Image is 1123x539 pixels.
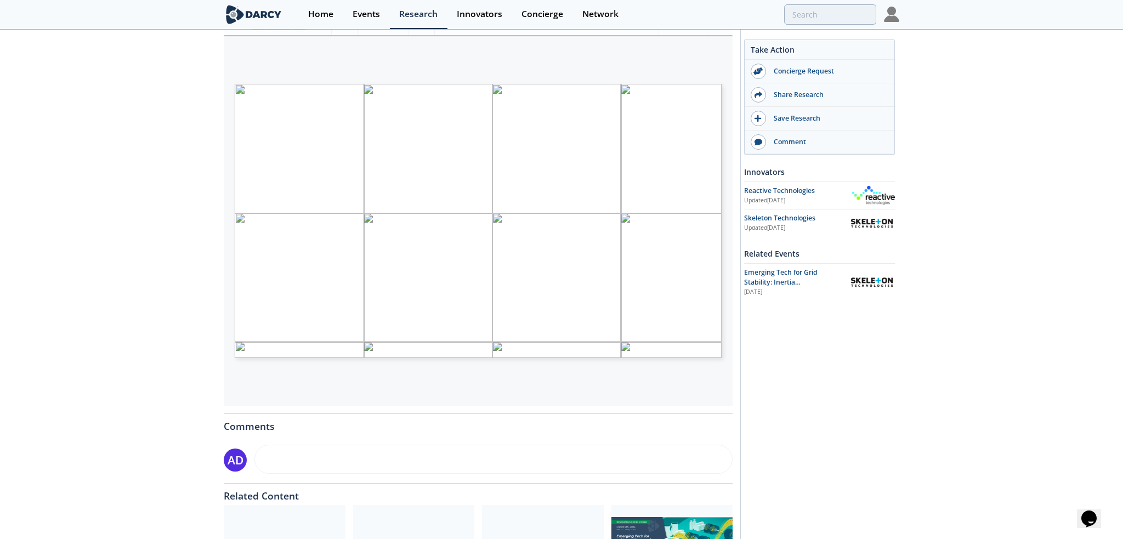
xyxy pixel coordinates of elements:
div: Save Research [766,114,889,123]
img: Skeleton Technologies [849,275,895,289]
div: Concierge Request [766,66,889,76]
div: Home [308,10,333,19]
div: AD [224,449,247,472]
input: Advanced Search [784,4,876,25]
a: Emerging Tech for Grid Stability: Inertia Measurement and High Power Energy Storage [DATE] Skelet... [744,268,895,297]
div: Updated [DATE] [744,224,849,232]
a: Reactive Technologies Updated[DATE] Reactive Technologies [744,186,895,205]
div: Concierge [521,10,563,19]
div: Research [399,10,438,19]
div: Comments [224,414,733,432]
div: Skeleton Technologies [744,213,849,223]
iframe: chat widget [1077,495,1112,528]
div: Network [582,10,619,19]
a: Skeleton Technologies Updated[DATE] Skeleton Technologies [744,213,895,232]
div: Innovators [457,10,502,19]
img: Skeleton Technologies [849,216,895,230]
div: Related Events [744,244,895,263]
img: Profile [884,7,899,22]
div: Take Action [745,44,894,60]
div: Reactive Technologies [744,186,852,196]
div: [DATE] [744,288,841,297]
div: Innovators [744,162,895,181]
span: Emerging Tech for Grid Stability: Inertia Measurement and High Power Energy Storage [744,268,820,307]
div: Share Research [766,90,889,100]
img: logo-wide.svg [224,5,283,24]
img: Reactive Technologies [852,186,895,205]
div: Comment [766,137,889,147]
div: Events [353,10,380,19]
div: Updated [DATE] [744,196,852,205]
div: Related Content [224,484,733,501]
